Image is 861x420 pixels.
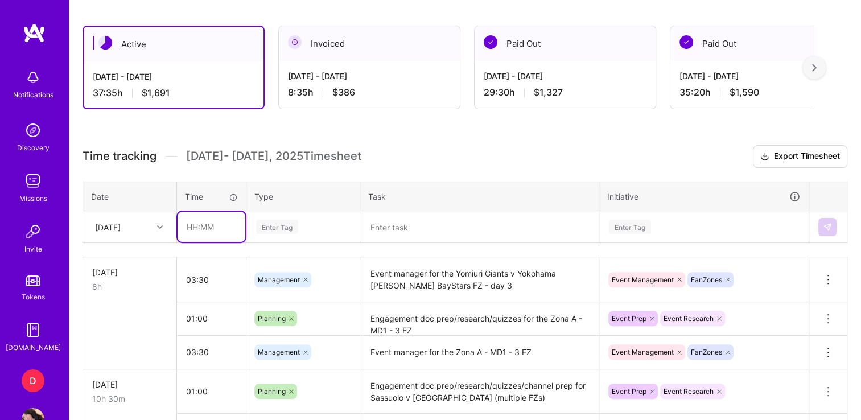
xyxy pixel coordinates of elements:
div: Initiative [607,190,801,203]
img: Paid Out [484,35,497,49]
img: guide book [22,319,44,341]
input: HH:MM [177,303,246,333]
span: Management [258,275,300,284]
div: [DATE] - [DATE] [93,71,254,83]
span: $386 [332,87,355,98]
img: tokens [26,275,40,286]
img: Paid Out [679,35,693,49]
input: HH:MM [177,337,246,367]
span: [DATE] - [DATE] , 2025 Timesheet [186,149,361,163]
div: 10h 30m [92,393,167,405]
div: [DATE] - [DATE] [484,70,646,82]
img: right [812,64,817,72]
div: Enter Tag [609,218,651,236]
span: Event Research [664,387,714,396]
div: Active [84,27,263,61]
input: HH:MM [177,265,246,295]
div: [DATE] [92,378,167,390]
div: Invoiced [279,26,460,61]
div: 8:35 h [288,87,451,98]
span: Management [258,348,300,356]
img: discovery [22,119,44,142]
span: Planning [258,314,286,323]
span: Event Prep [612,314,646,323]
span: $1,327 [534,87,563,98]
i: icon Chevron [157,224,163,230]
th: Type [246,182,360,211]
a: D [19,369,47,392]
div: [DATE] - [DATE] [679,70,842,82]
i: icon Download [760,151,769,163]
span: Time tracking [83,149,156,163]
div: 35:20 h [679,87,842,98]
div: Discovery [17,142,50,154]
img: teamwork [22,170,44,192]
input: HH:MM [178,212,245,242]
textarea: Engagement doc prep/research/quizzes/channel prep for Sassuolo v [GEOGRAPHIC_DATA] (multiple FZs) [361,370,598,413]
span: $1,691 [142,87,170,99]
div: Tokens [22,291,45,303]
img: Submit [823,223,832,232]
div: [DATE] [95,221,121,233]
th: Task [360,182,599,211]
img: logo [23,23,46,43]
div: [DOMAIN_NAME] [6,341,61,353]
div: [DATE] [92,266,167,278]
textarea: Event manager for the Yomiuri Giants v Yokohama [PERSON_NAME] BayStars FZ - day 3 [361,258,598,301]
img: Active [98,36,112,50]
textarea: Engagement doc prep/research/quizzes for the Zona A - MD1 - 3 FZ [361,303,598,335]
div: Missions [19,192,47,204]
span: Event Research [664,314,714,323]
div: 29:30 h [484,87,646,98]
div: Paid Out [670,26,851,61]
span: FanZones [691,275,722,284]
span: $1,590 [730,87,759,98]
button: Export Timesheet [753,145,847,168]
input: HH:MM [177,376,246,406]
div: Notifications [13,89,53,101]
div: Enter Tag [256,218,298,236]
span: FanZones [691,348,722,356]
div: Paid Out [475,26,656,61]
span: Planning [258,387,286,396]
img: bell [22,66,44,89]
th: Date [83,182,177,211]
div: D [22,369,44,392]
div: Time [185,191,238,203]
img: Invoiced [288,35,302,49]
span: Event Prep [612,387,646,396]
div: Invite [24,243,42,255]
span: Event Management [612,348,674,356]
img: Invite [22,220,44,243]
div: 8h [92,281,167,293]
div: [DATE] - [DATE] [288,70,451,82]
div: 37:35 h [93,87,254,99]
span: Event Management [612,275,674,284]
textarea: Event manager for the Zona A - MD1 - 3 FZ [361,337,598,368]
